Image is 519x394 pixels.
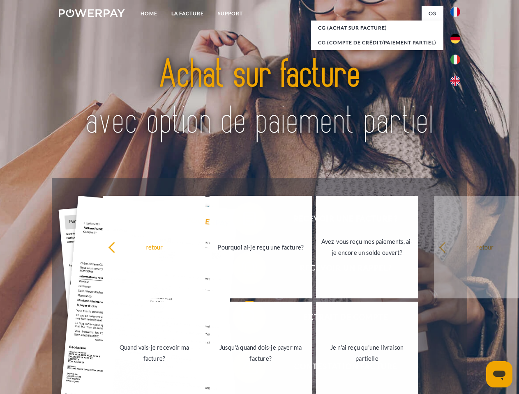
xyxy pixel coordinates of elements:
[108,241,201,252] div: retour
[59,9,125,17] img: logo-powerpay-white.svg
[321,342,413,364] div: Je n'ai reçu qu'une livraison partielle
[450,34,460,44] img: de
[78,39,441,157] img: title-powerpay_fr.svg
[321,236,413,258] div: Avez-vous reçu mes paiements, ai-je encore un solde ouvert?
[311,21,443,35] a: CG (achat sur facture)
[450,7,460,17] img: fr
[311,35,443,50] a: CG (Compte de crédit/paiement partiel)
[134,6,164,21] a: Home
[215,342,307,364] div: Jusqu'à quand dois-je payer ma facture?
[215,241,307,252] div: Pourquoi ai-je reçu une facture?
[450,55,460,64] img: it
[164,6,211,21] a: LA FACTURE
[486,361,512,387] iframe: Bouton de lancement de la fenêtre de messagerie
[422,6,443,21] a: CG
[108,342,201,364] div: Quand vais-je recevoir ma facture?
[211,6,250,21] a: Support
[450,76,460,86] img: en
[316,196,418,298] a: Avez-vous reçu mes paiements, ai-je encore un solde ouvert?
